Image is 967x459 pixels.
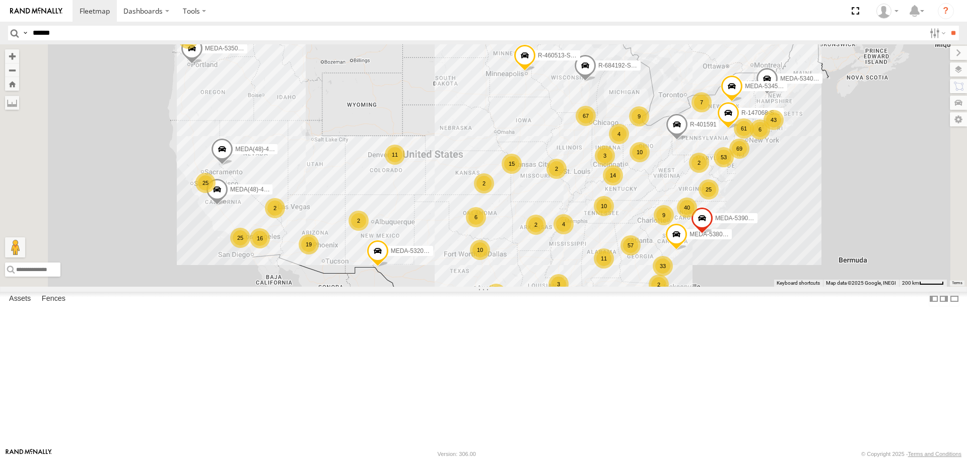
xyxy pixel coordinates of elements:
div: 15 [502,154,522,174]
div: 14 [603,165,623,185]
div: 11 [594,248,614,269]
div: 7 [692,92,712,112]
div: 2 [474,173,494,193]
span: R-684192-Swing [598,62,643,70]
span: Map data ©2025 Google, INEGI [826,280,896,286]
div: 10 [470,240,490,260]
span: R-460513-Swing [538,52,583,59]
span: R-147068-Swing [741,109,786,116]
span: MEDA-534010-Roll [780,75,832,82]
span: MEDA(48)-487010-Roll [235,146,298,153]
div: 9 [629,106,649,126]
div: 4 [609,124,629,144]
div: 40 [677,198,697,218]
a: Terms and Conditions [908,451,961,457]
button: Drag Pegman onto the map to open Street View [5,237,25,257]
div: 61 [734,118,754,139]
div: 11 [385,145,405,165]
button: Zoom out [5,63,19,77]
div: 2 [649,275,669,295]
label: Search Query [21,26,29,40]
span: MEDA-532005-Roll [391,247,443,254]
div: Version: 306.00 [438,451,476,457]
div: 3 [548,274,569,294]
div: 67 [576,106,596,126]
label: Measure [5,96,19,110]
i: ? [938,3,954,19]
div: 2 [349,211,369,231]
a: Terms (opens in new tab) [952,281,962,285]
div: 2 [526,215,546,235]
div: 19 [299,234,319,254]
div: 21 [486,284,506,304]
div: 53 [714,147,734,167]
div: 4 [554,214,574,234]
span: MEDA-539001-Roll [715,215,767,222]
label: Fences [37,292,71,306]
div: 33 [653,256,673,276]
div: 3 [595,146,615,166]
span: R-401591 [690,121,717,128]
div: 9 [654,205,674,225]
label: Dock Summary Table to the Left [929,292,939,306]
div: 10 [630,142,650,162]
a: Visit our Website [6,449,52,459]
span: 200 km [902,280,919,286]
span: MEDA(48)-484405-Roll [230,186,293,193]
div: 6 [750,119,770,140]
label: Hide Summary Table [949,292,959,306]
span: MEDA-538005-Swing [689,231,747,238]
div: 25 [195,173,216,193]
div: 6 [466,207,486,227]
div: 25 [699,179,719,200]
button: Map Scale: 200 km per 45 pixels [899,280,947,287]
label: Search Filter Options [926,26,947,40]
div: 43 [764,110,784,130]
label: Assets [4,292,36,306]
button: Zoom in [5,49,19,63]
label: Dock Summary Table to the Right [939,292,949,306]
div: 10 [594,196,614,216]
div: 2 [265,198,285,218]
div: Marcos Avelar [873,4,902,19]
div: 2 [546,159,567,179]
div: 57 [620,235,641,255]
div: © Copyright 2025 - [861,451,961,457]
span: MEDA-534585-Swing [745,83,803,90]
div: 69 [729,139,749,159]
span: MEDA-535014-Roll [205,45,257,52]
div: 16 [250,228,270,248]
button: Zoom Home [5,77,19,91]
div: 25 [230,228,250,248]
div: 2 [689,153,709,173]
button: Keyboard shortcuts [777,280,820,287]
img: rand-logo.svg [10,8,62,15]
label: Map Settings [950,112,967,126]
